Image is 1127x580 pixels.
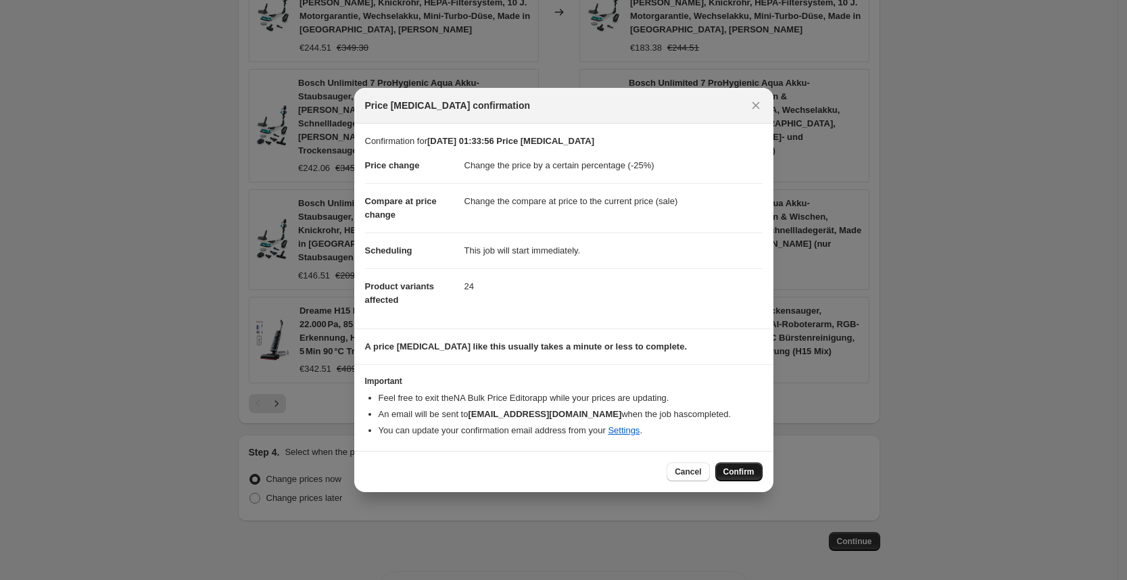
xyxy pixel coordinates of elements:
[365,341,688,352] b: A price [MEDICAL_DATA] like this usually takes a minute or less to complete.
[365,135,763,148] p: Confirmation for
[464,148,763,183] dd: Change the price by a certain percentage (-25%)
[365,99,531,112] span: Price [MEDICAL_DATA] confirmation
[365,245,412,256] span: Scheduling
[723,466,754,477] span: Confirm
[715,462,763,481] button: Confirm
[464,183,763,219] dd: Change the compare at price to the current price (sale)
[379,408,763,421] li: An email will be sent to when the job has completed .
[365,196,437,220] span: Compare at price change
[365,281,435,305] span: Product variants affected
[365,160,420,170] span: Price change
[379,424,763,437] li: You can update your confirmation email address from your .
[464,233,763,268] dd: This job will start immediately.
[468,409,621,419] b: [EMAIL_ADDRESS][DOMAIN_NAME]
[427,136,594,146] b: [DATE] 01:33:56 Price [MEDICAL_DATA]
[608,425,640,435] a: Settings
[379,391,763,405] li: Feel free to exit the NA Bulk Price Editor app while your prices are updating.
[746,96,765,115] button: Close
[464,268,763,304] dd: 24
[675,466,701,477] span: Cancel
[365,376,763,387] h3: Important
[667,462,709,481] button: Cancel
